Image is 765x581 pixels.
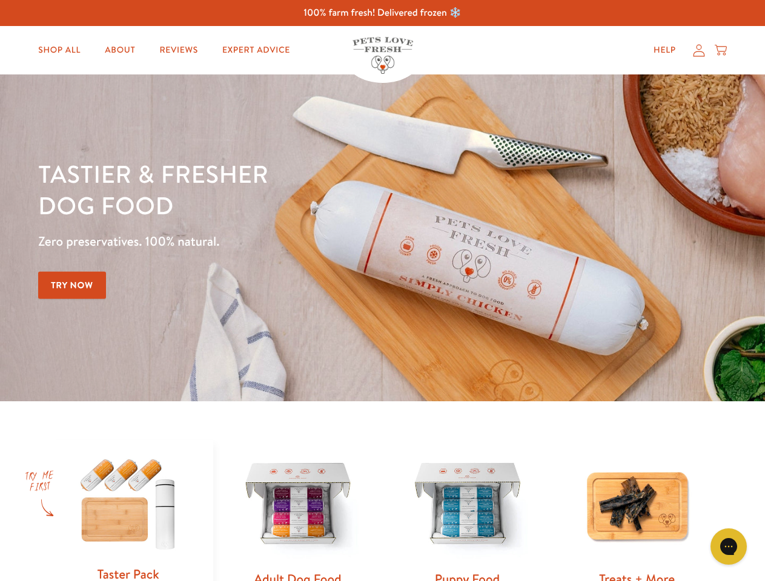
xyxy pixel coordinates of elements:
[213,38,300,62] a: Expert Advice
[95,38,145,62] a: About
[704,524,753,569] iframe: Gorgias live chat messenger
[38,158,497,221] h1: Tastier & fresher dog food
[38,272,106,299] a: Try Now
[644,38,686,62] a: Help
[38,231,497,252] p: Zero preservatives. 100% natural.
[28,38,90,62] a: Shop All
[353,37,413,74] img: Pets Love Fresh
[150,38,207,62] a: Reviews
